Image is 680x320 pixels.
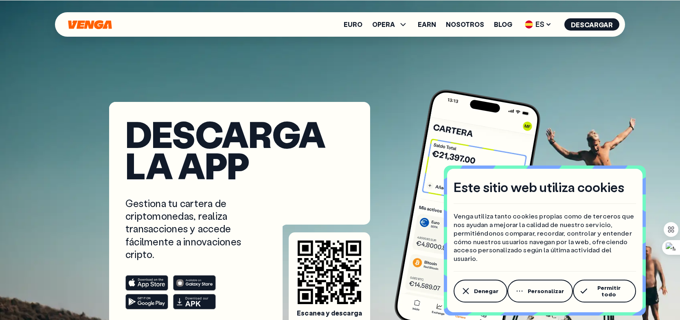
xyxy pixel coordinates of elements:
[573,280,636,302] button: Permitir todo
[372,20,408,29] span: OPERA
[418,21,436,28] a: Earn
[446,21,484,28] a: Nosotros
[344,21,362,28] a: Euro
[297,309,362,318] span: Escanea y descarga
[67,20,113,29] svg: Inicio
[474,288,498,294] span: Denegar
[454,212,636,263] p: Venga utiliza tanto cookies propias como de terceros que nos ayudan a mejorar la calidad de nuest...
[528,288,564,294] span: Personalizar
[125,197,259,260] p: Gestiona tu cartera de criptomonedas, realiza transacciones y accede fácilmente a innovaciones cr...
[525,20,533,29] img: flag-es
[454,280,507,302] button: Denegar
[494,21,512,28] a: Blog
[372,21,395,28] span: OPERA
[507,280,573,302] button: Personalizar
[564,18,619,31] button: Descargar
[522,18,555,31] span: ES
[454,179,624,196] h4: Este sitio web utiliza cookies
[125,118,354,181] h1: Descarga la app
[590,285,627,298] span: Permitir todo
